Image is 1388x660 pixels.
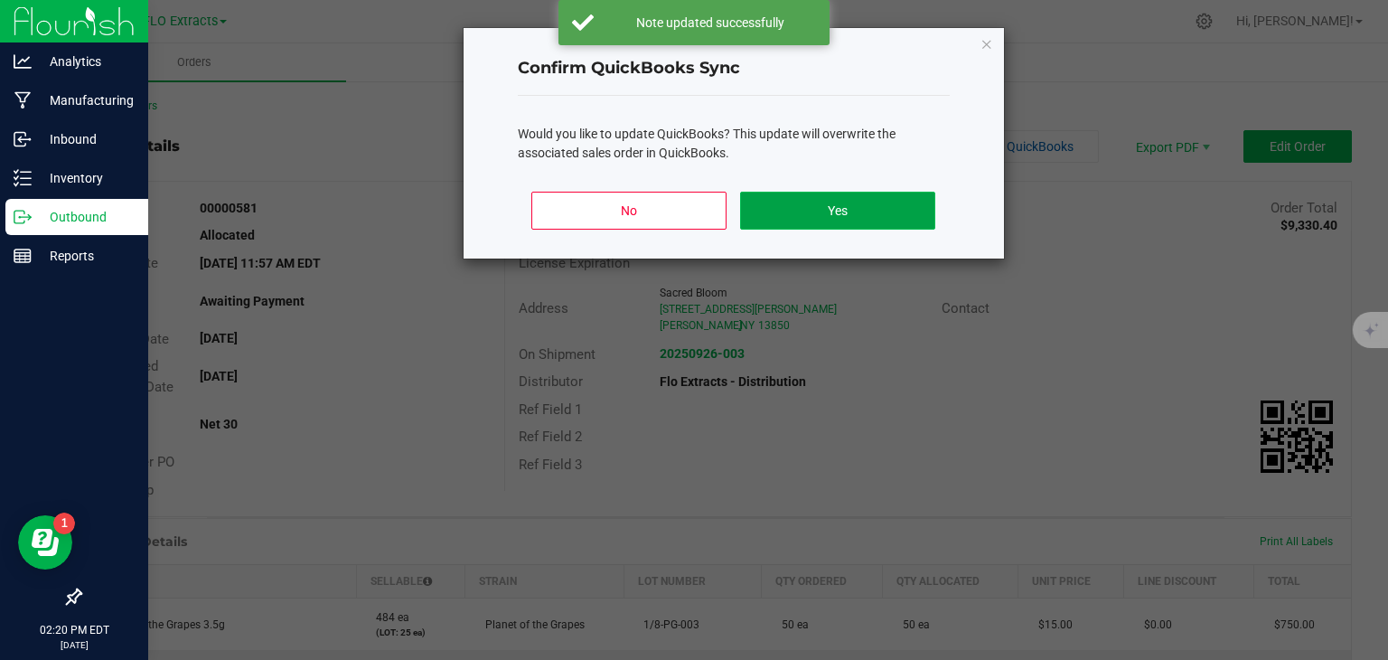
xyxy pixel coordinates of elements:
iframe: Resource center [18,515,72,570]
p: Inbound [32,128,140,150]
div: Would you like to update QuickBooks? This update will overwrite the associated sales order in Qui... [518,125,950,163]
button: No [531,192,726,230]
p: [DATE] [8,638,140,652]
p: Reports [32,245,140,267]
p: Inventory [32,167,140,189]
p: Manufacturing [32,90,140,111]
div: Note updated successfully [604,14,816,32]
iframe: Resource center unread badge [53,513,75,534]
inline-svg: Reports [14,247,32,265]
p: Analytics [32,51,140,72]
inline-svg: Inbound [14,130,32,148]
p: Outbound [32,206,140,228]
button: Close [980,33,993,54]
inline-svg: Analytics [14,52,32,71]
h4: Confirm QuickBooks Sync [518,57,950,80]
inline-svg: Outbound [14,208,32,226]
inline-svg: Inventory [14,169,32,187]
p: 02:20 PM EDT [8,622,140,638]
button: Yes [740,192,934,230]
inline-svg: Manufacturing [14,91,32,109]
